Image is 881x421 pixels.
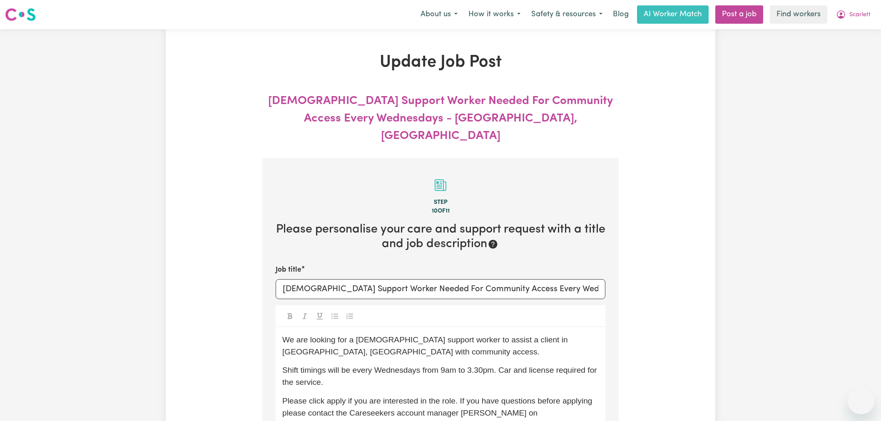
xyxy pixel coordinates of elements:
[276,223,605,251] h2: Please personalise your care and support request with a title and job description
[329,311,341,322] button: Toggle undefined
[276,265,301,275] label: Job title
[608,5,634,24] a: Blog
[276,207,605,216] div: 10 of 11
[262,52,619,72] h1: Update Job Post
[299,311,311,322] button: Toggle undefined
[637,5,709,24] a: AI Worker Match
[770,5,827,24] a: Find workers
[848,388,874,414] iframe: Button to launch messaging window
[5,5,36,24] a: Careseekers logo
[282,366,599,386] span: Shift timings will be every Wednesdays from 9am to 3.30pm. Car and license required for the service.
[276,198,605,207] div: Step
[5,7,36,22] img: Careseekers logo
[284,311,296,322] button: Toggle undefined
[344,311,356,322] button: Toggle undefined
[314,311,326,322] button: Toggle undefined
[715,5,763,24] a: Post a job
[526,6,608,23] button: Safety & resources
[415,6,463,23] button: About us
[831,6,876,23] button: My Account
[262,92,619,145] div: [DEMOGRAPHIC_DATA] Support Worker Needed For Community Access Every Wednesdays - [GEOGRAPHIC_DATA...
[276,279,605,299] input: e.g. Care worker needed in North Sydney for aged care
[849,10,871,20] span: Scarlett
[282,335,570,356] span: We are looking for a [DEMOGRAPHIC_DATA] support worker to assist a client in [GEOGRAPHIC_DATA], [...
[463,6,526,23] button: How it works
